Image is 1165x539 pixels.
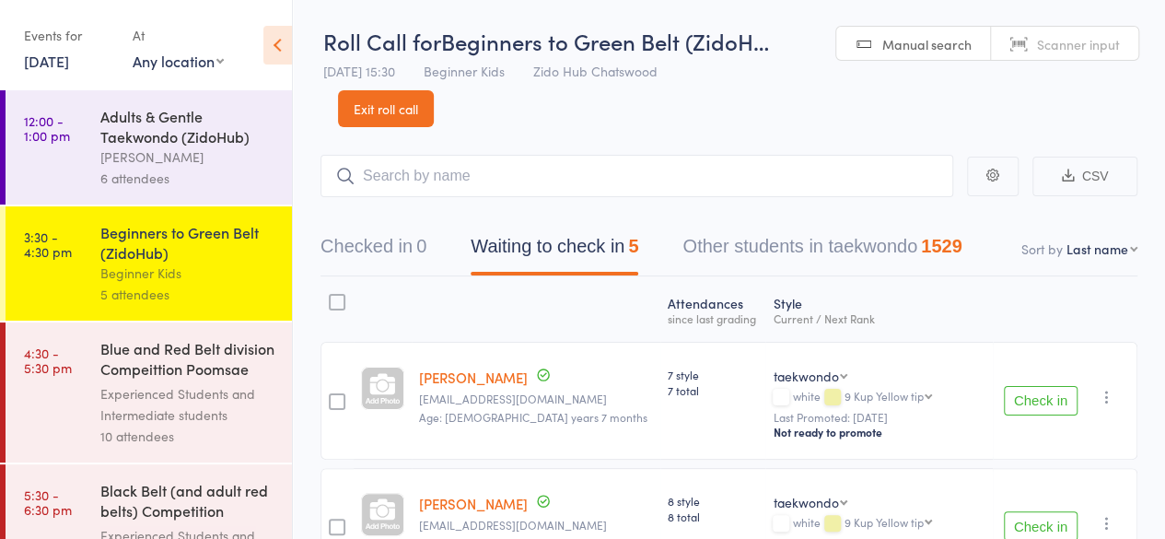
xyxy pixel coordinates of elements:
small: wpeng0323@gmail.com [419,519,653,532]
div: Any location [133,51,224,71]
div: 1529 [921,236,962,256]
a: Exit roll call [338,90,434,127]
div: Events for [24,20,114,51]
div: white [773,390,985,405]
div: 10 attendees [100,426,276,447]
small: Last Promoted: [DATE] [773,411,985,424]
time: 4:30 - 5:30 pm [24,346,72,375]
button: Check in [1004,386,1078,416]
a: [PERSON_NAME] [419,494,528,513]
span: [DATE] 15:30 [323,62,395,80]
input: Search by name [320,155,953,197]
a: 12:00 -1:00 pmAdults & Gentle Taekwondo (ZidoHub)[PERSON_NAME]6 attendees [6,90,292,205]
div: since last grading [668,312,758,324]
div: 9 Kup Yellow tip [844,516,923,528]
a: 3:30 -4:30 pmBeginners to Green Belt (ZidoHub)Beginner Kids5 attendees [6,206,292,321]
span: Scanner input [1037,35,1120,53]
div: Atten­dances [660,285,765,334]
div: white [773,516,985,532]
button: CSV [1032,157,1137,196]
div: Black Belt (and adult red belts) Competition Pooms... [100,480,276,525]
button: Checked in0 [320,227,426,275]
time: 3:30 - 4:30 pm [24,229,72,259]
div: 5 [628,236,638,256]
span: 8 total [668,509,758,524]
a: [PERSON_NAME] [419,368,528,387]
div: Current / Next Rank [773,312,985,324]
div: At [133,20,224,51]
div: 0 [416,236,426,256]
button: Other students in taekwondo1529 [682,227,961,275]
div: Last name [1066,240,1128,258]
a: 4:30 -5:30 pmBlue and Red Belt division Compeittion Poomsae (Zi...Experienced Students and Interm... [6,322,292,463]
span: Beginners to Green Belt (ZidoH… [441,26,769,56]
button: Waiting to check in5 [471,227,638,275]
div: 6 attendees [100,168,276,189]
div: Beginners to Green Belt (ZidoHub) [100,222,276,263]
div: Style [765,285,993,334]
div: Not ready to promote [773,425,985,439]
span: 8 style [668,493,758,509]
span: Age: [DEMOGRAPHIC_DATA] years 7 months [419,409,647,425]
span: Manual search [882,35,972,53]
div: taekwondo [773,367,838,385]
span: Zido Hub Chatswood [533,62,658,80]
span: 7 total [668,382,758,398]
span: 7 style [668,367,758,382]
div: [PERSON_NAME] [100,146,276,168]
div: 5 attendees [100,284,276,305]
div: Beginner Kids [100,263,276,284]
time: 5:30 - 6:30 pm [24,487,72,517]
span: Roll Call for [323,26,441,56]
div: taekwondo [773,493,838,511]
div: Adults & Gentle Taekwondo (ZidoHub) [100,106,276,146]
span: Beginner Kids [424,62,505,80]
div: Blue and Red Belt division Compeittion Poomsae (Zi... [100,338,276,383]
small: om.aryam@hotmail.com [419,393,653,405]
div: 9 Kup Yellow tip [844,390,923,402]
div: Experienced Students and Intermediate students [100,383,276,426]
a: [DATE] [24,51,69,71]
label: Sort by [1021,240,1063,258]
time: 12:00 - 1:00 pm [24,113,70,143]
